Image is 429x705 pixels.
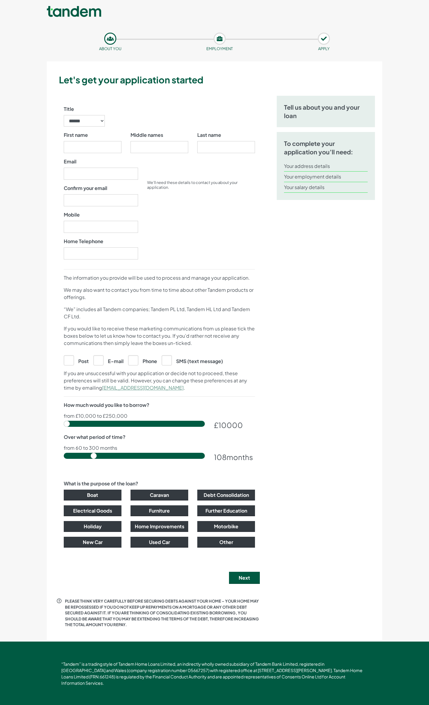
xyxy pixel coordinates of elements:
[64,414,255,418] p: from £10,000 to £250,000
[64,433,125,441] label: Over what period of time?
[284,139,368,156] h5: To complete your application you’ll need:
[64,355,89,365] label: Post
[197,521,255,532] button: Motorbike
[64,370,255,391] p: If you are unsuccessful with your application or decide not to proceed, these preferences will st...
[284,103,368,120] h5: Tell us about you and your loan
[318,46,330,51] small: APPLY
[162,355,223,365] label: SMS (text message)
[64,238,103,245] label: Home Telephone
[64,211,80,218] label: Mobile
[64,105,74,113] label: Title
[197,537,255,548] button: Other
[131,490,188,501] button: Caravan
[64,306,255,320] p: “We” includes all Tandem companies; Tandem PL Ltd, Tandem HL Ltd and Tandem CF Ltd.
[197,490,255,501] button: Debt Consolidation
[197,505,255,516] button: Further Education
[64,490,121,501] button: Boat
[102,385,184,391] a: [EMAIL_ADDRESS][DOMAIN_NAME]
[128,355,157,365] label: Phone
[214,420,255,430] div: £
[131,131,163,139] label: Middle names
[64,521,121,532] button: Holiday
[131,537,188,548] button: Used Car
[218,420,243,430] span: 10000
[64,537,121,548] button: New Car
[214,452,255,462] div: months
[59,73,380,86] h3: Let's get your application started
[197,131,221,139] label: Last name
[64,274,255,282] p: The information you provide will be used to process and manage your application.
[93,355,124,365] label: E-mail
[284,182,368,193] li: Your salary details
[64,325,255,347] p: If you would like to receive these marketing communications from us please tick the boxes below t...
[147,180,237,190] small: We’ll need these details to contact you about your application.
[61,661,368,686] p: “Tandem” is a trading style of Tandem Home Loans Limited, an indirectly wholly owned subsidiary o...
[131,505,188,516] button: Furniture
[64,480,138,487] label: What is the purpose of the loan?
[64,505,121,516] button: Electrical Goods
[64,158,76,165] label: Email
[284,172,368,182] li: Your employment details
[65,598,260,628] p: PLEASE THINK VERY CAREFULLY BEFORE SECURING DEBTS AGAINST YOUR HOME – YOUR HOME MAY BE REPOSSESSE...
[206,46,233,51] small: Employment
[64,131,88,139] label: First name
[64,446,255,450] p: from 60 to 300 months
[131,521,188,532] button: Home Improvements
[229,572,260,584] button: Next
[214,452,227,462] span: 108
[64,185,107,192] label: Confirm your email
[64,286,255,301] p: We may also want to contact you from time to time about other Tandem products or offerings.
[284,161,368,172] li: Your address details
[99,46,121,51] small: About you
[64,401,149,409] label: How much would you like to borrow?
